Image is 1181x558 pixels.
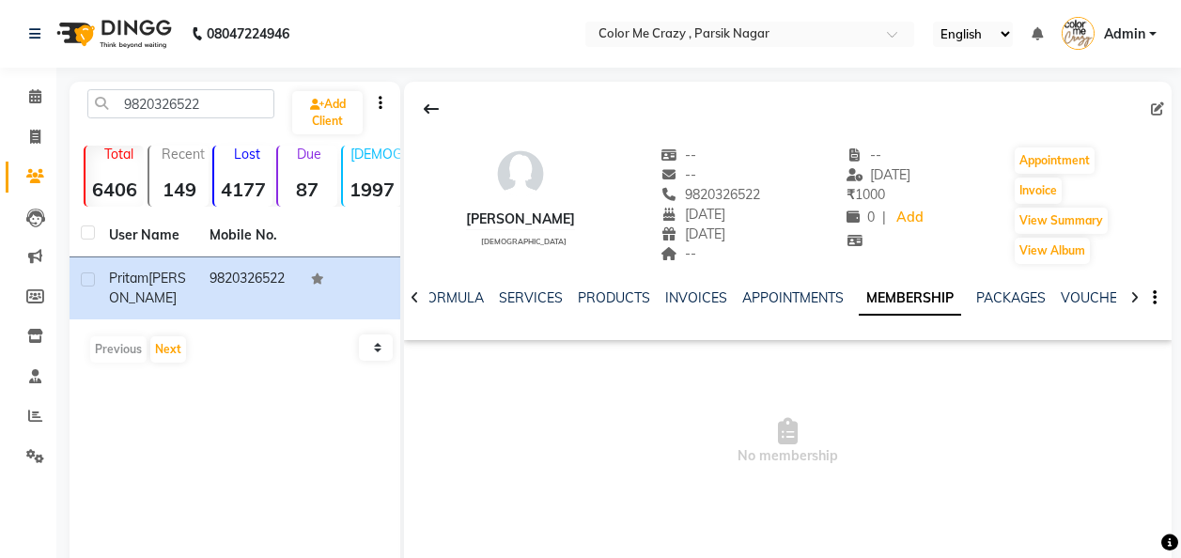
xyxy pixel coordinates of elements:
[93,146,144,163] p: Total
[847,147,882,163] span: --
[847,166,911,183] span: [DATE]
[847,186,855,203] span: ₹
[578,289,650,306] a: PRODUCTS
[466,209,575,229] div: [PERSON_NAME]
[661,147,697,163] span: --
[98,214,198,257] th: User Name
[222,146,272,163] p: Lost
[499,289,563,306] a: SERVICES
[1015,208,1108,234] button: View Summary
[492,146,549,202] img: avatar
[894,205,926,231] a: Add
[343,178,401,201] strong: 1997
[1015,178,1062,204] button: Invoice
[109,270,148,287] span: Pritam
[198,214,299,257] th: Mobile No.
[150,336,186,363] button: Next
[404,348,1172,535] span: No membership
[214,178,272,201] strong: 4177
[742,289,844,306] a: APPOINTMENTS
[87,89,274,118] input: Search by Name/Mobile/Email/Code
[48,8,177,60] img: logo
[661,245,697,262] span: --
[419,289,484,306] a: FORMULA
[1015,147,1095,174] button: Appointment
[661,186,761,203] span: 9820326522
[661,166,697,183] span: --
[278,178,336,201] strong: 87
[198,257,299,319] td: 9820326522
[665,289,727,306] a: INVOICES
[350,146,401,163] p: [DEMOGRAPHIC_DATA]
[882,208,886,227] span: |
[859,282,961,316] a: MEMBERSHIP
[1015,238,1090,264] button: View Album
[661,225,726,242] span: [DATE]
[661,206,726,223] span: [DATE]
[847,209,875,225] span: 0
[207,8,289,60] b: 08047224946
[149,178,208,201] strong: 149
[282,146,336,163] p: Due
[976,289,1046,306] a: PACKAGES
[1062,17,1095,50] img: Admin
[292,91,363,134] a: Add Client
[1104,24,1145,44] span: Admin
[1061,289,1135,306] a: VOUCHERS
[85,178,144,201] strong: 6406
[157,146,208,163] p: Recent
[481,237,567,246] span: [DEMOGRAPHIC_DATA]
[847,186,885,203] span: 1000
[412,91,451,127] div: Back to Client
